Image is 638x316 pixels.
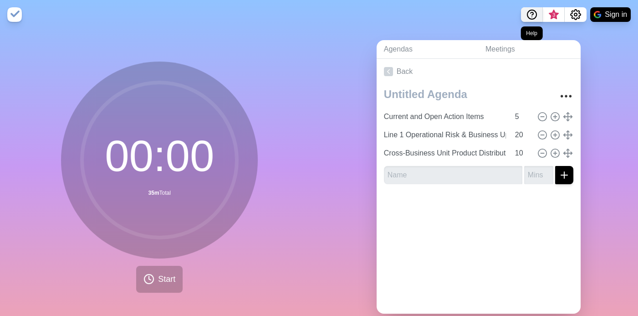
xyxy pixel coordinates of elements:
input: Mins [511,144,533,162]
input: Mins [524,166,553,184]
input: Name [380,144,510,162]
a: Agendas [377,40,478,59]
a: Meetings [478,40,581,59]
button: Settings [565,7,587,22]
input: Name [380,126,510,144]
input: Name [384,166,522,184]
button: What’s new [543,7,565,22]
input: Name [380,108,510,126]
button: Start [136,266,183,293]
input: Mins [511,126,533,144]
a: Back [377,59,581,84]
button: Help [521,7,543,22]
span: Start [158,273,175,285]
span: 3 [550,11,557,19]
img: timeblocks logo [7,7,22,22]
button: Sign in [590,7,631,22]
img: google logo [594,11,601,18]
button: More [557,87,575,105]
input: Mins [511,108,533,126]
